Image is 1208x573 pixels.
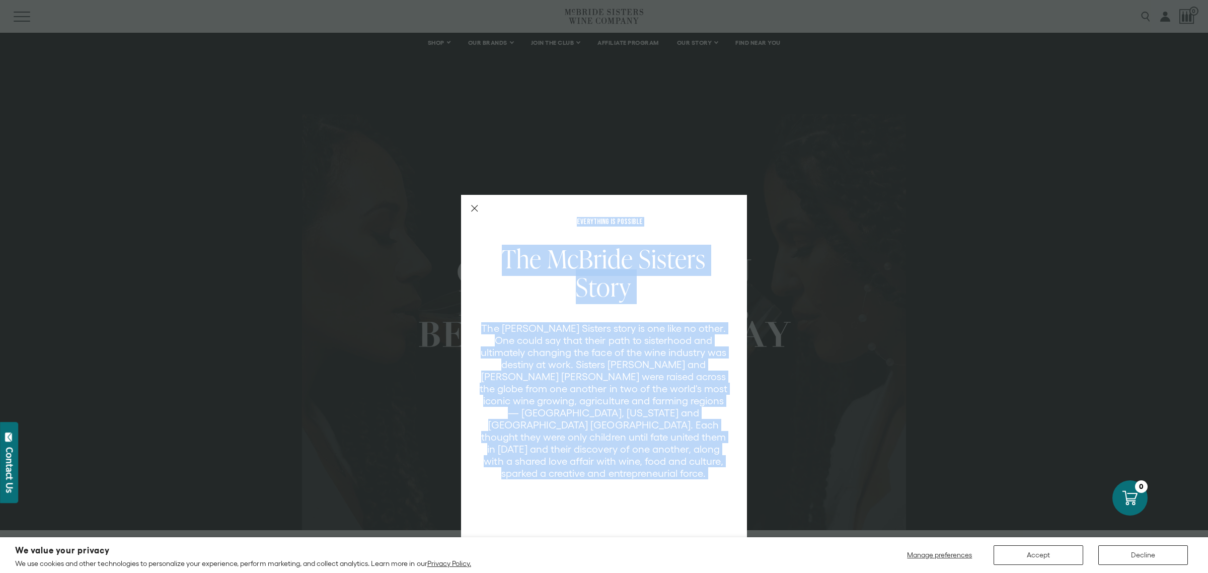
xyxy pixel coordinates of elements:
p: EVERYTHING IS POSSIBLE [479,218,740,226]
button: Manage preferences [901,545,978,565]
h2: The McBride Sisters Story [479,245,728,301]
p: The [PERSON_NAME] Sisters story is one like no other. One could say that their path to sisterhood... [479,322,728,479]
button: Close Modal [471,205,478,212]
div: Contact Us [5,447,15,493]
button: Decline [1098,545,1188,565]
h2: We value your privacy [15,546,471,555]
span: Manage preferences [907,551,972,559]
a: Privacy Policy. [427,559,471,567]
button: Accept [994,545,1083,565]
div: 0 [1135,480,1148,493]
p: We use cookies and other technologies to personalize your experience, perform marketing, and coll... [15,559,471,568]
